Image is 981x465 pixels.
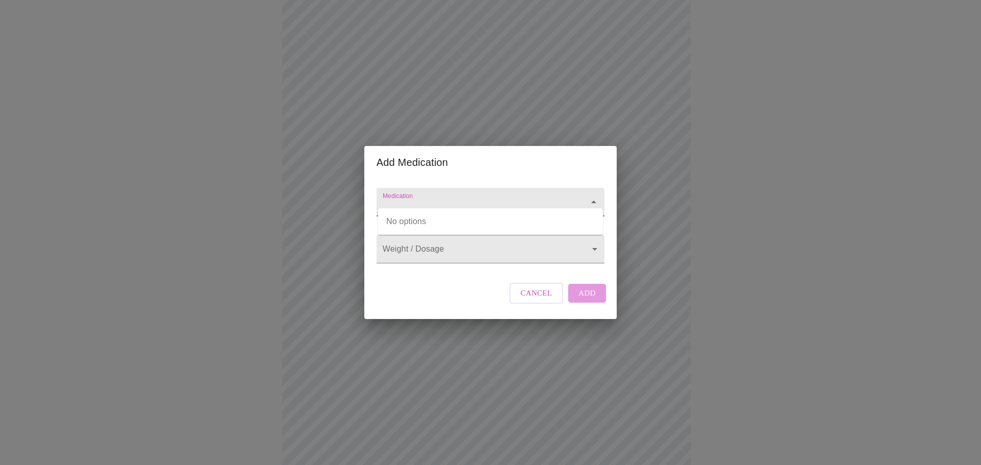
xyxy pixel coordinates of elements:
span: Cancel [521,286,552,300]
div: ​ [377,235,604,263]
h2: Add Medication [377,154,604,170]
button: Close [587,195,601,209]
button: Cancel [509,283,564,303]
div: No options [378,208,603,235]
